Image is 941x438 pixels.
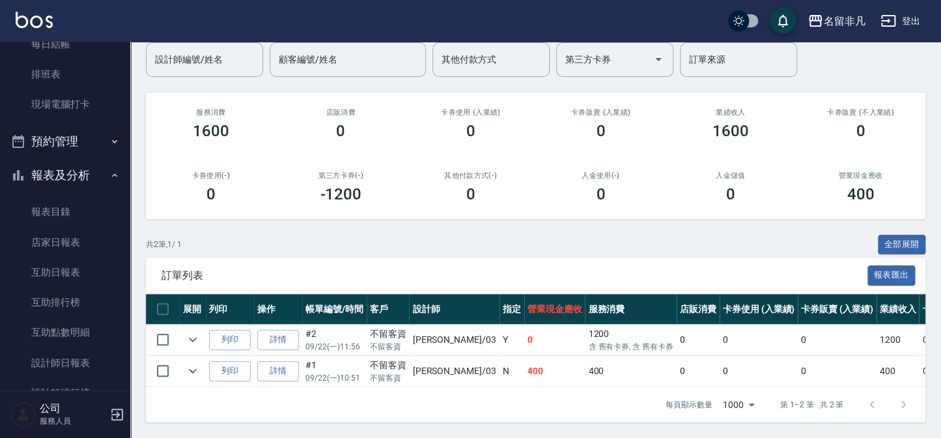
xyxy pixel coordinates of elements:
a: 設計師排行榜 [5,378,125,408]
td: 400 [877,356,920,387]
th: 客戶 [367,294,410,325]
button: 名留非凡 [802,8,870,35]
a: 報表目錄 [5,197,125,227]
button: 預約管理 [5,124,125,158]
img: Logo [16,12,53,28]
h5: 公司 [40,402,106,415]
div: 名留非凡 [823,13,865,29]
h2: 卡券使用(-) [162,171,260,180]
th: 操作 [254,294,302,325]
a: 設計師日報表 [5,348,125,378]
a: 每日結帳 [5,29,125,59]
a: 店家日報表 [5,227,125,257]
a: 排班表 [5,59,125,89]
h3: 服務消費 [162,108,260,117]
td: 0 [677,356,720,387]
a: 互助日報表 [5,257,125,287]
button: expand row [183,330,203,349]
a: 詳情 [257,361,299,381]
th: 卡券使用 (入業績) [720,294,798,325]
a: 詳情 [257,330,299,350]
div: 不留客資 [370,327,406,341]
td: 0 [798,325,877,355]
button: 全部展開 [878,235,926,255]
td: Y [499,325,524,355]
span: 訂單列表 [162,269,867,282]
button: 報表匯出 [867,265,916,285]
h2: 業績收入 [681,108,780,117]
h3: 0 [466,185,475,203]
h3: 0 [596,185,605,203]
th: 業績收入 [877,294,920,325]
td: 0 [720,325,798,355]
td: 0 [798,356,877,387]
td: [PERSON_NAME] /03 [409,356,499,387]
th: 店販消費 [677,294,720,325]
td: 1200 [877,325,920,355]
p: 共 2 筆, 1 / 1 [146,239,182,250]
p: 服務人員 [40,415,106,427]
h2: 營業現金應收 [811,171,910,180]
h3: 400 [847,185,874,203]
button: 報表及分析 [5,158,125,192]
td: 400 [524,356,585,387]
button: 列印 [209,361,251,381]
th: 列印 [206,294,254,325]
td: 400 [585,356,676,387]
a: 互助點數明細 [5,317,125,347]
p: 09/22 (一) 11:56 [305,341,363,353]
button: 登出 [875,9,925,33]
a: 報表匯出 [867,269,916,281]
td: 0 [677,325,720,355]
p: 含 舊有卡券, 含 舊有卡券 [588,341,673,353]
h3: -1200 [320,185,361,203]
h3: 0 [466,122,475,140]
button: expand row [183,361,203,381]
td: 0 [720,356,798,387]
h2: 第三方卡券(-) [292,171,391,180]
h3: 1600 [193,122,229,140]
th: 帳單編號/時間 [302,294,367,325]
th: 指定 [499,294,524,325]
td: [PERSON_NAME] /03 [409,325,499,355]
td: N [499,356,524,387]
td: 1200 [585,325,676,355]
a: 現場電腦打卡 [5,89,125,119]
th: 設計師 [409,294,499,325]
h2: 入金儲值 [681,171,780,180]
h2: 卡券使用 (入業績) [421,108,520,117]
p: 09/22 (一) 10:51 [305,372,363,384]
h2: 入金使用(-) [552,171,651,180]
th: 展開 [180,294,206,325]
a: 互助排行榜 [5,287,125,317]
p: 不留客資 [370,341,406,353]
h2: 卡券販賣 (不入業績) [811,108,910,117]
h3: 1600 [712,122,749,140]
h3: 0 [206,185,216,203]
td: #2 [302,325,367,355]
td: #1 [302,356,367,387]
h2: 卡券販賣 (入業績) [552,108,651,117]
h3: 0 [856,122,865,140]
button: save [770,8,796,34]
h3: 0 [596,122,605,140]
p: 第 1–2 筆 共 2 筆 [780,399,843,411]
p: 每頁顯示數量 [666,399,712,411]
th: 服務消費 [585,294,676,325]
div: 1000 [718,387,759,422]
th: 營業現金應收 [524,294,585,325]
h3: 0 [336,122,345,140]
p: 不留客資 [370,372,406,384]
button: Open [648,49,669,70]
h2: 店販消費 [292,108,391,117]
div: 不留客資 [370,358,406,372]
button: 列印 [209,330,251,350]
img: Person [10,401,36,428]
td: 0 [524,325,585,355]
h3: 0 [726,185,735,203]
h2: 其他付款方式(-) [421,171,520,180]
th: 卡券販賣 (入業績) [798,294,877,325]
